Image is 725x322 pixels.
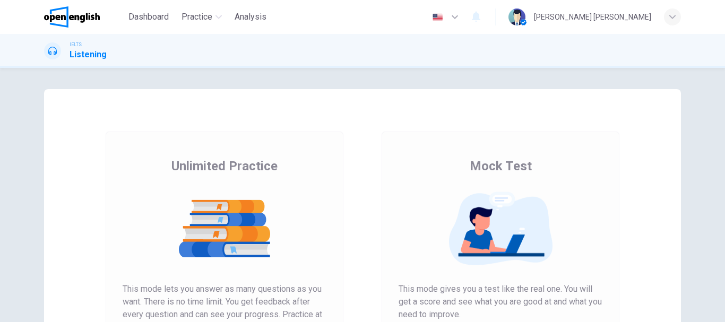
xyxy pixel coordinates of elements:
span: Unlimited Practice [171,158,278,175]
button: Practice [177,7,226,27]
button: Analysis [230,7,271,27]
span: Mock Test [470,158,532,175]
img: Profile picture [508,8,525,25]
a: OpenEnglish logo [44,6,124,28]
div: [PERSON_NAME] [PERSON_NAME] [534,11,651,23]
span: This mode gives you a test like the real one. You will get a score and see what you are good at a... [399,283,602,321]
span: Dashboard [128,11,169,23]
img: OpenEnglish logo [44,6,100,28]
span: IELTS [70,41,82,48]
button: Dashboard [124,7,173,27]
img: en [431,13,444,21]
span: Analysis [235,11,266,23]
span: Practice [182,11,212,23]
h1: Listening [70,48,107,61]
